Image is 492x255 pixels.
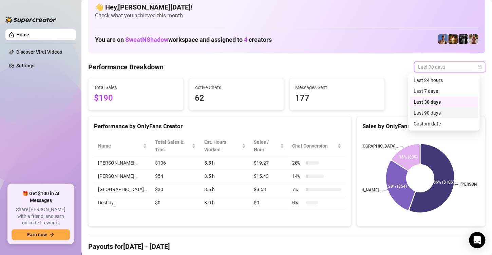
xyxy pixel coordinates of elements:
span: calendar [477,65,481,69]
span: Check what you achieved this month [95,12,478,19]
span: 0 % [292,199,303,206]
span: 177 [295,92,379,105]
span: 7 % [292,186,303,193]
td: 5.5 h [200,156,250,170]
td: [PERSON_NAME]… [94,170,151,183]
a: Home [16,32,29,37]
td: $54 [151,170,200,183]
td: $0 [151,196,200,209]
div: Last 7 days [414,87,474,95]
img: Marvin [458,34,468,44]
td: Destiny… [94,196,151,209]
span: 🎁 Get $100 in AI Messages [12,190,70,204]
span: Messages Sent [295,84,379,91]
td: $30 [151,183,200,196]
h4: 👋 Hey, [PERSON_NAME][DATE] ! [95,2,478,12]
th: Total Sales & Tips [151,136,200,156]
div: Performance by OnlyFans Creator [94,122,345,131]
div: Last 24 hours [414,76,474,84]
span: Earn now [27,232,47,237]
span: SweatNShadow [125,36,168,43]
div: Last 90 days [410,107,478,118]
td: 3.5 h [200,170,250,183]
td: $19.27 [250,156,288,170]
td: [PERSON_NAME]… [94,156,151,170]
div: Last 90 days [414,109,474,117]
th: Name [94,136,151,156]
span: Last 30 days [418,62,481,72]
span: Total Sales & Tips [155,138,190,153]
button: Earn nowarrow-right [12,229,70,240]
img: Marvin [448,34,458,44]
span: 14 % [292,172,303,180]
span: Total Sales [94,84,178,91]
span: 20 % [292,159,303,167]
td: 3.0 h [200,196,250,209]
div: Open Intercom Messenger [469,232,485,248]
td: $3.53 [250,183,288,196]
th: Chat Conversion [288,136,345,156]
a: Settings [16,63,34,68]
div: Last 24 hours [410,75,478,86]
h1: You are on workspace and assigned to creators [95,36,272,44]
h4: Performance Breakdown [88,62,164,72]
span: 62 [195,92,279,105]
span: Chat Conversion [292,142,336,150]
span: Share [PERSON_NAME] with a friend, and earn unlimited rewards [12,206,70,226]
span: $190 [94,92,178,105]
span: Sales / Hour [254,138,278,153]
img: Destiny [469,34,478,44]
div: Last 30 days [414,98,474,106]
div: Custom date [410,118,478,129]
text: [PERSON_NAME]… [347,188,381,192]
td: 8.5 h [200,183,250,196]
img: logo-BBDzfeDw.svg [5,16,56,23]
div: Est. Hours Worked [204,138,240,153]
th: Sales / Hour [250,136,288,156]
a: Discover Viral Videos [16,49,62,55]
td: [GEOGRAPHIC_DATA]… [94,183,151,196]
div: Last 7 days [410,86,478,97]
td: $106 [151,156,200,170]
span: Name [98,142,141,150]
span: 4 [244,36,247,43]
td: $15.43 [250,170,288,183]
span: arrow-right [50,232,54,237]
td: $0 [250,196,288,209]
div: Last 30 days [410,97,478,107]
img: Dallas [438,34,448,44]
h4: Payouts for [DATE] - [DATE] [88,242,485,251]
div: Custom date [414,120,474,128]
span: Active Chats [195,84,279,91]
text: [GEOGRAPHIC_DATA]… [357,144,398,149]
div: Sales by OnlyFans Creator [362,122,479,131]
